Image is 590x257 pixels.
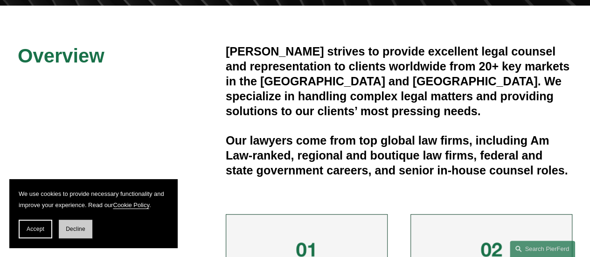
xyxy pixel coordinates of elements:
[510,241,575,257] a: Search this site
[226,44,572,118] h4: [PERSON_NAME] strives to provide excellent legal counsel and representation to clients worldwide ...
[19,188,168,210] p: We use cookies to provide necessary functionality and improve your experience. Read our .
[59,220,92,238] button: Decline
[9,179,177,248] section: Cookie banner
[18,45,104,67] span: Overview
[226,133,572,178] h4: Our lawyers come from top global law firms, including Am Law-ranked, regional and boutique law fi...
[113,201,149,208] a: Cookie Policy
[27,226,44,232] span: Accept
[19,220,52,238] button: Accept
[66,226,85,232] span: Decline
